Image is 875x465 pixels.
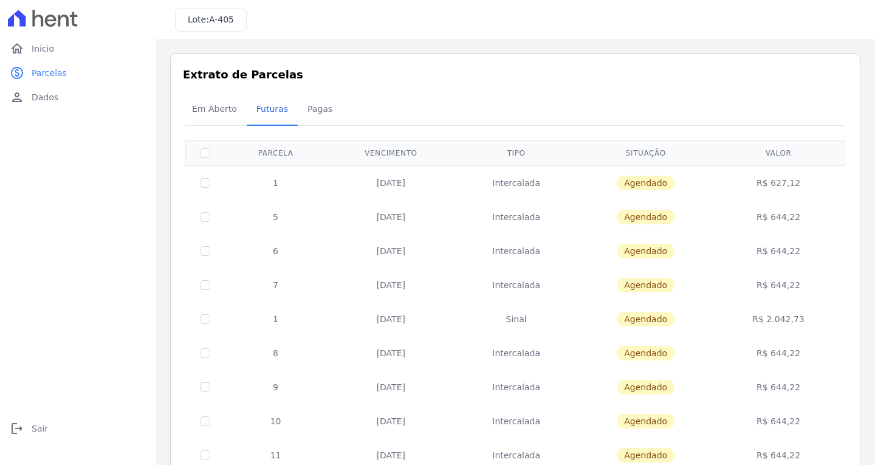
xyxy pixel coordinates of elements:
a: logoutSair [5,416,151,441]
span: Agendado [617,380,674,394]
span: Agendado [617,278,674,292]
td: R$ 627,12 [715,165,843,200]
span: Futuras [249,97,295,121]
td: [DATE] [326,302,455,336]
span: Agendado [617,448,674,463]
td: R$ 644,22 [715,404,843,438]
td: Sinal [455,302,577,336]
td: [DATE] [326,370,455,404]
td: [DATE] [326,336,455,370]
td: Intercalada [455,370,577,404]
a: Pagas [298,94,342,126]
td: R$ 644,22 [715,370,843,404]
td: [DATE] [326,234,455,268]
span: Agendado [617,346,674,360]
i: home [10,41,24,56]
td: 6 [225,234,326,268]
span: Sair [32,422,48,435]
a: personDados [5,85,151,109]
td: 7 [225,268,326,302]
td: Intercalada [455,268,577,302]
td: Intercalada [455,404,577,438]
a: Em Aberto [182,94,247,126]
span: Agendado [617,414,674,429]
td: [DATE] [326,404,455,438]
td: [DATE] [326,165,455,200]
td: 8 [225,336,326,370]
th: Parcela [225,140,326,165]
span: Agendado [617,210,674,224]
td: [DATE] [326,268,455,302]
a: Futuras [247,94,298,126]
h3: Extrato de Parcelas [183,66,848,83]
span: Agendado [617,244,674,258]
td: R$ 644,22 [715,234,843,268]
span: Início [32,43,54,55]
th: Tipo [455,140,577,165]
span: Pagas [300,97,340,121]
a: paidParcelas [5,61,151,85]
td: Intercalada [455,234,577,268]
i: logout [10,421,24,436]
td: R$ 644,22 [715,268,843,302]
th: Vencimento [326,140,455,165]
td: [DATE] [326,200,455,234]
a: homeInício [5,36,151,61]
span: Agendado [617,312,674,326]
th: Situação [577,140,715,165]
td: 1 [225,302,326,336]
td: 1 [225,165,326,200]
td: R$ 644,22 [715,200,843,234]
td: 9 [225,370,326,404]
i: paid [10,66,24,80]
span: A-405 [209,15,234,24]
td: R$ 2.042,73 [715,302,843,336]
span: Em Aberto [185,97,244,121]
span: Dados [32,91,58,103]
td: R$ 644,22 [715,336,843,370]
th: Valor [715,140,843,165]
td: Intercalada [455,336,577,370]
span: Parcelas [32,67,67,79]
td: 10 [225,404,326,438]
td: 5 [225,200,326,234]
td: Intercalada [455,200,577,234]
td: Intercalada [455,165,577,200]
h3: Lote: [188,13,234,26]
span: Agendado [617,176,674,190]
i: person [10,90,24,105]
